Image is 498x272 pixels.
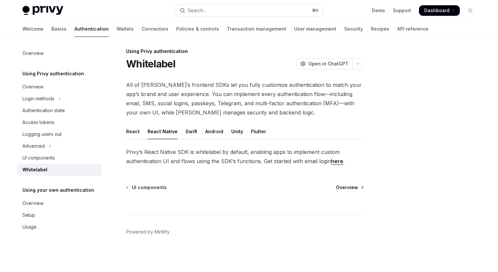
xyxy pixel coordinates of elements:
[22,95,54,103] div: Login methods
[17,164,101,176] a: Whitelabel
[22,49,43,57] div: Overview
[22,154,55,162] div: UI components
[22,142,45,150] div: Advanced
[17,105,101,116] a: Authentication state
[336,184,358,191] span: Overview
[344,21,363,37] a: Security
[22,70,84,78] h5: Using Privy authentication
[227,21,286,37] a: Transaction management
[17,81,101,93] a: Overview
[175,5,323,16] button: Open search
[132,184,167,191] span: UI components
[336,184,363,191] a: Overview
[397,21,429,37] a: API reference
[126,48,364,55] div: Using Privy authentication
[22,211,35,219] div: Setup
[51,21,67,37] a: Basics
[142,21,168,37] a: Connectors
[17,47,101,59] a: Overview
[185,124,197,139] div: Swift
[17,152,101,164] a: UI components
[296,58,352,69] button: Open in ChatGPT
[117,21,134,37] a: Wallets
[17,116,101,128] a: Access tokens
[17,128,101,140] a: Logging users out
[22,21,43,37] a: Welcome
[22,118,54,126] div: Access tokens
[176,21,219,37] a: Policies & controls
[22,223,37,231] div: Usage
[22,130,62,138] div: Logging users out
[22,83,43,91] div: Overview
[251,124,266,139] div: Flutter
[126,58,176,70] h1: Whitelabel
[17,221,101,233] a: Usage
[308,61,348,67] span: Open in ChatGPT
[22,107,65,114] div: Authentication state
[22,186,94,194] h5: Using your own authentication
[372,7,385,14] a: Demo
[419,5,460,16] a: Dashboard
[22,6,63,15] img: light logo
[205,124,223,139] div: Android
[188,7,206,14] div: Search...
[17,209,101,221] a: Setup
[17,197,101,209] a: Overview
[148,124,178,139] div: React Native
[126,124,140,139] div: React
[294,21,336,37] a: User management
[126,229,170,235] a: Powered by Mintlify
[231,124,243,139] div: Unity
[127,184,167,191] a: UI components
[465,5,476,16] button: Toggle dark mode
[74,21,109,37] a: Authentication
[393,7,411,14] a: Support
[22,199,43,207] div: Overview
[17,140,101,152] button: Toggle Advanced section
[126,80,364,117] span: All of [PERSON_NAME]’s frontend SDKs let you fully customize authentication to match your app’s b...
[312,8,319,13] span: ⌘ K
[331,158,343,165] a: here
[424,7,450,14] span: Dashboard
[126,147,364,166] span: Privy’s React Native SDK is whitelabel by default, enabling apps to implement custom authenticati...
[371,21,389,37] a: Recipes
[22,166,47,174] div: Whitelabel
[17,93,101,105] button: Toggle Login methods section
